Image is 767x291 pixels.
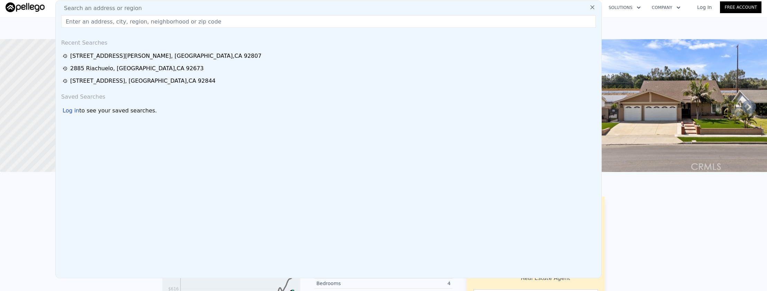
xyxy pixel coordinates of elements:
[58,33,599,50] div: Recent Searches
[70,77,215,85] div: [STREET_ADDRESS] , [GEOGRAPHIC_DATA] , CA 92844
[316,280,383,287] div: Bedrooms
[63,77,597,85] a: [STREET_ADDRESS], [GEOGRAPHIC_DATA],CA 92844
[63,64,597,73] a: 2885 Riachuelo, [GEOGRAPHIC_DATA],CA 92673
[720,1,761,13] a: Free Account
[70,64,204,73] div: 2885 Riachuelo , [GEOGRAPHIC_DATA] , CA 92673
[61,15,596,28] input: Enter an address, city, region, neighborhood or zip code
[58,4,142,12] span: Search an address or region
[646,1,686,14] button: Company
[79,107,157,115] span: to see your saved searches.
[383,280,451,287] div: 4
[58,87,599,104] div: Saved Searches
[521,274,570,282] div: Real Estate Agent
[689,4,720,11] a: Log In
[63,52,597,60] a: [STREET_ADDRESS][PERSON_NAME], [GEOGRAPHIC_DATA],CA 92807
[70,52,261,60] div: [STREET_ADDRESS][PERSON_NAME] , [GEOGRAPHIC_DATA] , CA 92807
[6,2,45,12] img: Pellego
[63,107,79,115] div: Log in
[603,1,646,14] button: Solutions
